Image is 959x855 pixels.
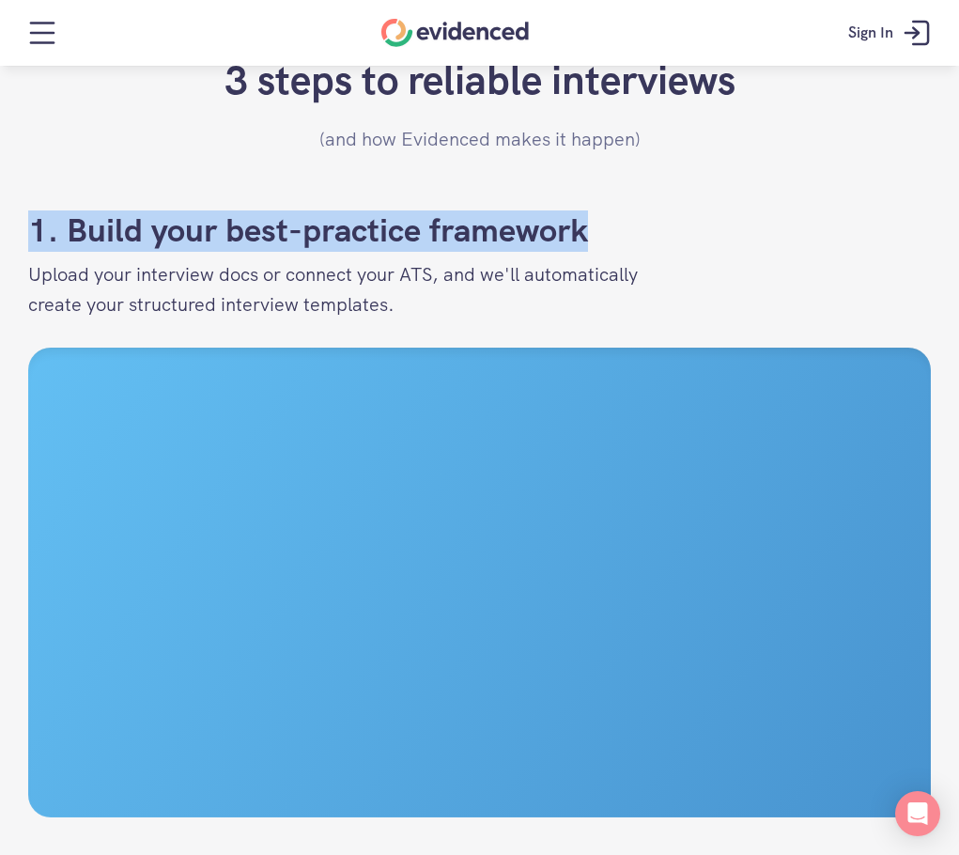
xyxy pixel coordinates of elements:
a: Home [381,19,529,47]
h2: 1. Build your best-practice framework [28,210,931,250]
div: Open Intercom Messenger [895,791,940,836]
h2: 3 steps to reliable interviews [224,56,735,105]
p: Sign In [848,21,893,45]
p: (and how Evidenced makes it happen) [245,124,715,154]
a: Sign In [834,5,950,61]
p: Upload your interview docs or connect your ATS, and we'll automatically create your structured in... [28,259,639,319]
